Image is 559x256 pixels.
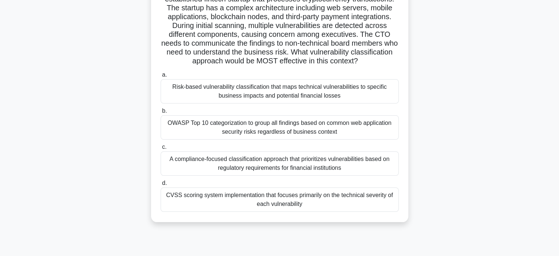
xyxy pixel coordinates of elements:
[161,151,399,176] div: A compliance-focused classification approach that prioritizes vulnerabilities based on regulatory...
[161,79,399,104] div: Risk-based vulnerability classification that maps technical vulnerabilities to specific business ...
[161,187,399,212] div: CVSS scoring system implementation that focuses primarily on the technical severity of each vulne...
[162,144,166,150] span: c.
[162,180,167,186] span: d.
[162,108,167,114] span: b.
[162,71,167,78] span: a.
[161,115,399,140] div: OWASP Top 10 categorization to group all findings based on common web application security risks ...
